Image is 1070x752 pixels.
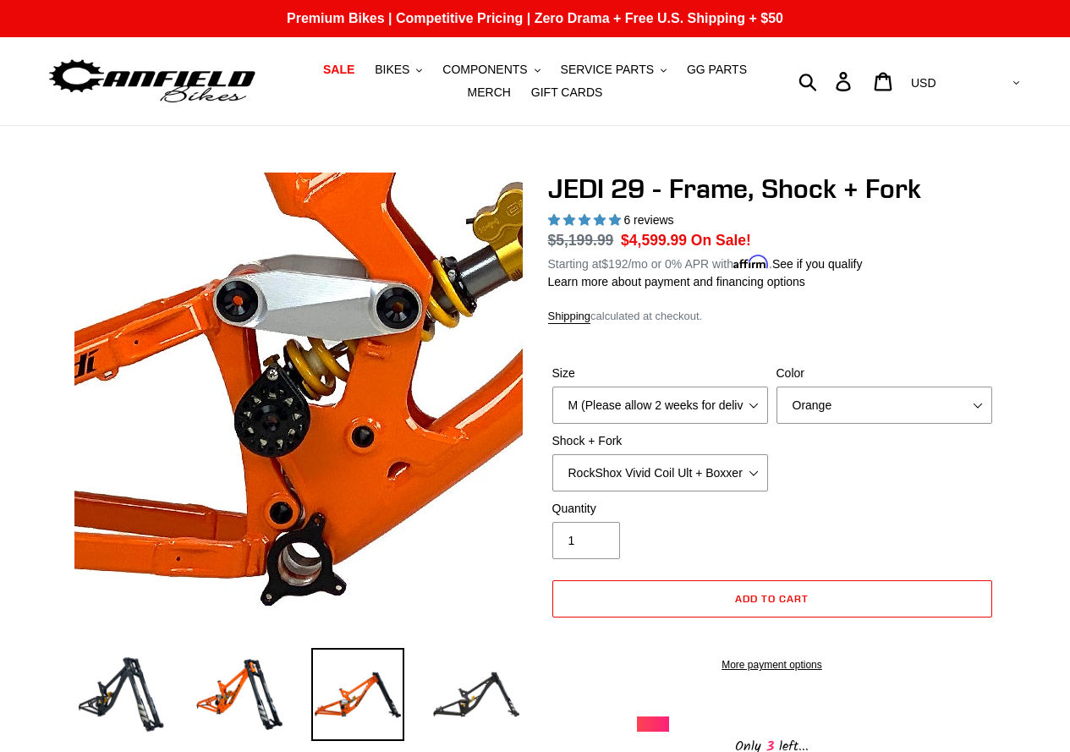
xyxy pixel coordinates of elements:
[733,255,769,269] span: Affirm
[375,63,409,77] span: BIKES
[772,257,863,271] a: See if you qualify - Learn more about Affirm Financing (opens in modal)
[430,648,523,741] img: Load image into Gallery viewer, JEDI 29 - Frame, Shock + Fork
[552,500,768,518] label: Quantity
[548,275,805,288] a: Learn more about payment and financing options
[74,648,167,741] img: Load image into Gallery viewer, JEDI 29 - Frame, Shock + Fork
[468,85,511,100] span: MERCH
[776,365,992,382] label: Color
[548,308,996,325] div: calculated at checkout.
[548,310,591,324] a: Shipping
[311,648,404,741] img: Load image into Gallery viewer, JEDI 29 - Frame, Shock + Fork
[678,58,755,81] a: GG PARTS
[552,657,992,672] a: More payment options
[323,63,354,77] span: SALE
[691,229,751,251] span: On Sale!
[315,58,363,81] a: SALE
[548,173,996,205] h1: JEDI 29 - Frame, Shock + Fork
[687,63,747,77] span: GG PARTS
[459,81,519,104] a: MERCH
[621,232,687,249] span: $4,599.99
[47,55,258,108] img: Canfield Bikes
[552,432,768,450] label: Shock + Fork
[552,365,768,382] label: Size
[561,63,654,77] span: SERVICE PARTS
[193,648,286,741] img: Load image into Gallery viewer, JEDI 29 - Frame, Shock + Fork
[735,592,809,605] span: Add to cart
[552,580,992,618] button: Add to cart
[523,81,612,104] a: GIFT CARDS
[548,232,614,249] s: $5,199.99
[434,58,548,81] button: COMPONENTS
[623,213,673,227] span: 6 reviews
[548,251,863,273] p: Starting at /mo or 0% APR with .
[366,58,431,81] button: BIKES
[548,213,624,227] span: 5.00 stars
[442,63,527,77] span: COMPONENTS
[601,257,628,271] span: $192
[531,85,603,100] span: GIFT CARDS
[552,58,675,81] button: SERVICE PARTS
